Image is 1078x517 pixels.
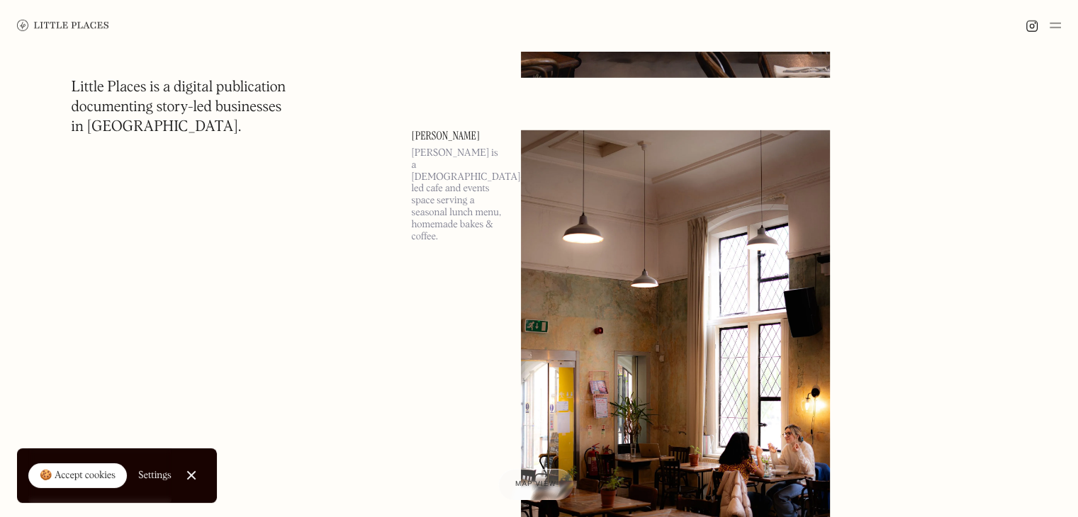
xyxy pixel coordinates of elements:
[72,78,286,137] h1: Little Places is a digital publication documenting story-led businesses in [GEOGRAPHIC_DATA].
[498,469,573,500] a: Map view
[412,147,504,242] p: [PERSON_NAME] is a [DEMOGRAPHIC_DATA]-led cafe and events space serving a seasonal lunch menu, ho...
[177,461,206,489] a: Close Cookie Popup
[40,469,116,483] div: 🍪 Accept cookies
[138,470,172,480] div: Settings
[412,130,504,142] a: [PERSON_NAME]
[28,463,127,489] a: 🍪 Accept cookies
[138,460,172,492] a: Settings
[515,480,556,488] span: Map view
